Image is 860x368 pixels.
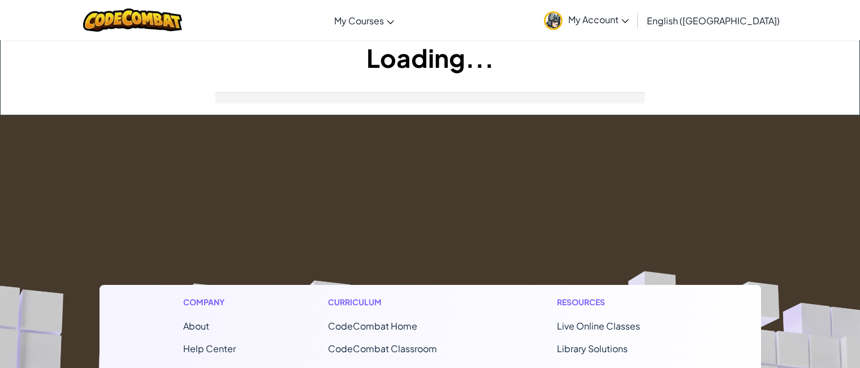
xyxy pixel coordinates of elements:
[183,343,236,354] a: Help Center
[557,296,677,308] h1: Resources
[568,14,629,25] span: My Account
[328,320,417,332] span: CodeCombat Home
[334,15,384,27] span: My Courses
[544,11,563,30] img: avatar
[328,296,465,308] h1: Curriculum
[538,2,634,38] a: My Account
[1,40,859,75] h1: Loading...
[83,8,182,32] img: CodeCombat logo
[329,5,400,36] a: My Courses
[183,296,236,308] h1: Company
[557,320,640,332] a: Live Online Classes
[328,343,437,354] a: CodeCombat Classroom
[641,5,785,36] a: English ([GEOGRAPHIC_DATA])
[183,320,209,332] a: About
[647,15,780,27] span: English ([GEOGRAPHIC_DATA])
[557,343,628,354] a: Library Solutions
